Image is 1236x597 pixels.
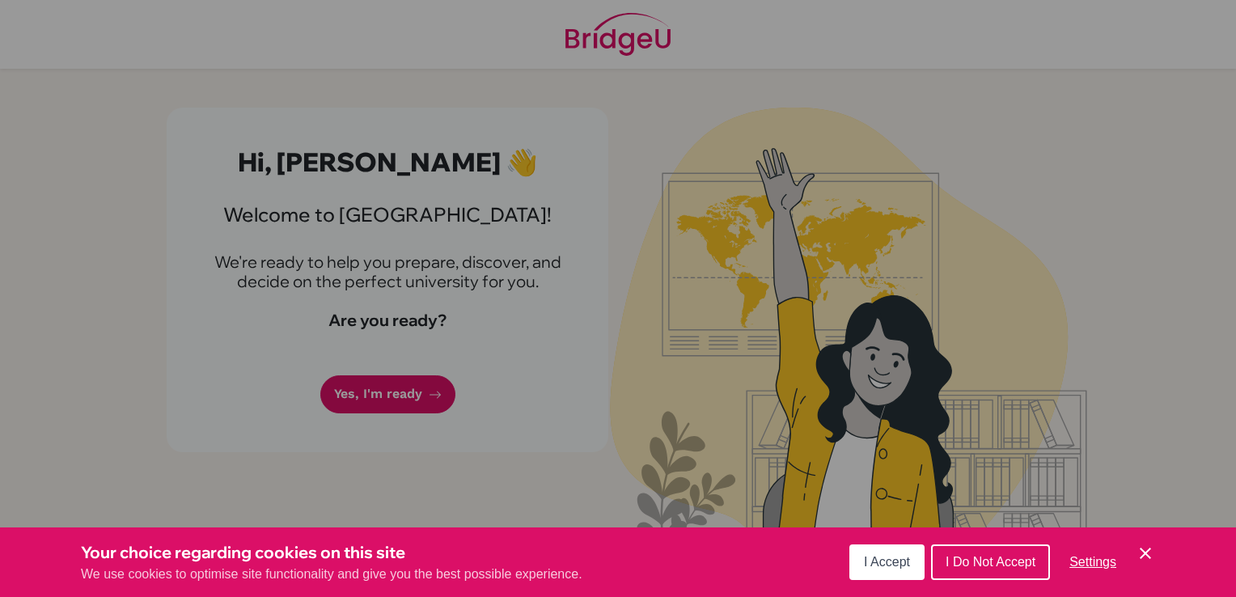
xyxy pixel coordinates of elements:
button: Save and close [1136,544,1155,563]
p: We use cookies to optimise site functionality and give you the best possible experience. [81,565,582,584]
h3: Your choice regarding cookies on this site [81,540,582,565]
span: Settings [1069,555,1116,569]
span: I Accept [864,555,910,569]
button: I Accept [849,544,925,580]
button: Settings [1056,546,1129,578]
button: I Do Not Accept [931,544,1050,580]
span: I Do Not Accept [946,555,1035,569]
